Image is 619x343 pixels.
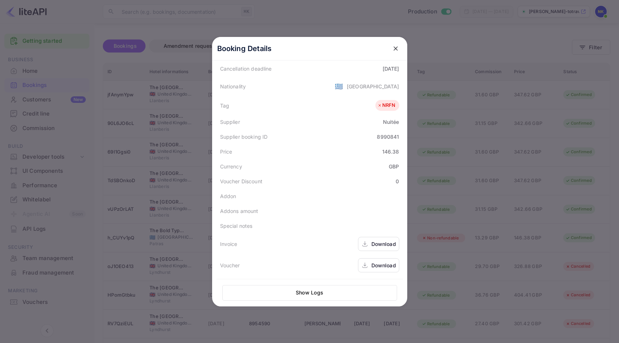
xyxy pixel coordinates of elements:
[383,118,399,126] div: Nuitée
[220,207,258,215] div: Addons amount
[389,163,399,170] div: GBP
[389,42,402,55] button: close
[335,80,343,93] span: United States
[220,118,240,126] div: Supplier
[383,65,399,72] div: [DATE]
[222,285,397,301] button: Show Logs
[220,83,246,90] div: Nationality
[382,148,399,155] div: 146.38
[347,83,399,90] div: [GEOGRAPHIC_DATA]
[377,102,396,109] div: NRFN
[220,102,229,109] div: Tag
[220,177,262,185] div: Voucher Discount
[371,240,396,248] div: Download
[220,240,237,248] div: Invoice
[396,177,399,185] div: 0
[217,43,272,54] p: Booking Details
[220,148,232,155] div: Price
[220,192,236,200] div: Addon
[220,262,240,269] div: Voucher
[220,65,272,72] div: Cancellation deadline
[371,262,396,269] div: Download
[220,133,268,141] div: Supplier booking ID
[377,133,399,141] div: 8990841
[220,163,242,170] div: Currency
[220,222,253,230] div: Special notes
